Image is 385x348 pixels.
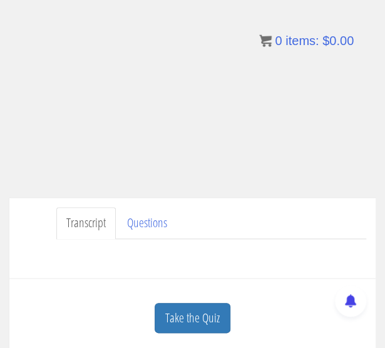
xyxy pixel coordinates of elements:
a: Questions [117,207,177,239]
bdi: 0.00 [322,34,354,48]
span: 0 [275,34,282,48]
span: items: [285,34,319,48]
span: $ [322,34,329,48]
a: Take the Quiz [155,303,230,334]
a: 0 items: $0.00 [259,34,354,48]
a: Transcript [56,207,116,239]
img: icon11.png [259,34,272,47]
